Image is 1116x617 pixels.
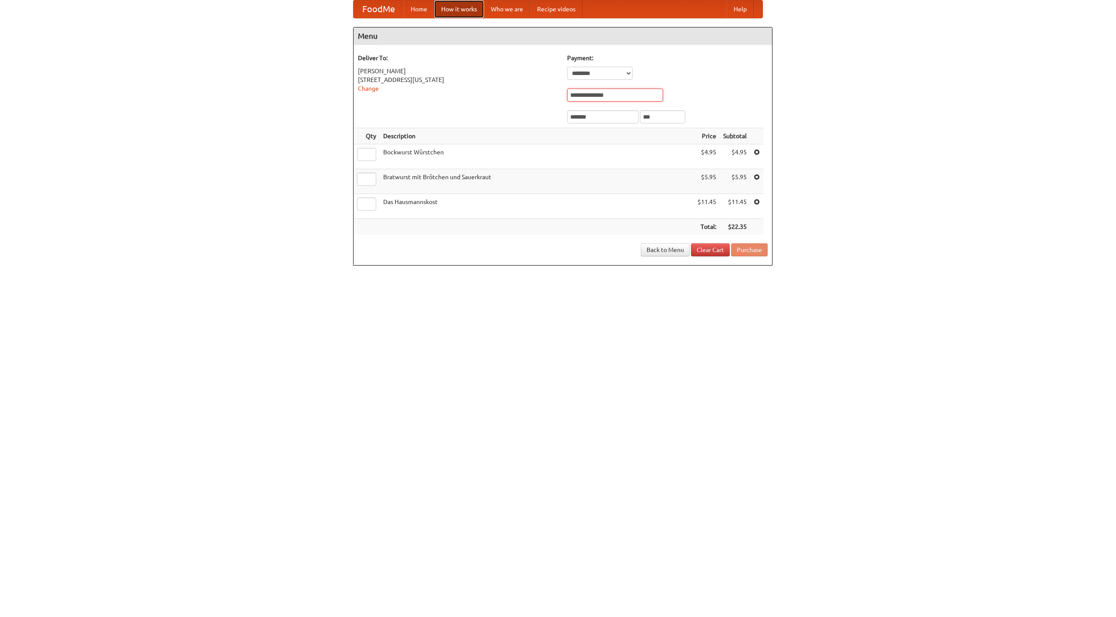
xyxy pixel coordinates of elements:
[380,169,694,194] td: Bratwurst mit Brötchen und Sauerkraut
[354,0,404,18] a: FoodMe
[694,128,720,144] th: Price
[354,128,380,144] th: Qty
[484,0,530,18] a: Who we are
[380,144,694,169] td: Bockwurst Würstchen
[358,85,379,92] a: Change
[434,0,484,18] a: How it works
[720,144,750,169] td: $4.95
[731,243,768,256] button: Purchase
[691,243,730,256] a: Clear Cart
[641,243,690,256] a: Back to Menu
[380,194,694,219] td: Das Hausmannskost
[530,0,582,18] a: Recipe videos
[380,128,694,144] th: Description
[694,219,720,235] th: Total:
[720,169,750,194] td: $5.95
[358,54,558,62] h5: Deliver To:
[720,128,750,144] th: Subtotal
[404,0,434,18] a: Home
[694,169,720,194] td: $5.95
[720,194,750,219] td: $11.45
[354,27,772,45] h4: Menu
[358,75,558,84] div: [STREET_ADDRESS][US_STATE]
[358,67,558,75] div: [PERSON_NAME]
[694,194,720,219] td: $11.45
[694,144,720,169] td: $4.95
[567,54,768,62] h5: Payment:
[727,0,754,18] a: Help
[720,219,750,235] th: $22.35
